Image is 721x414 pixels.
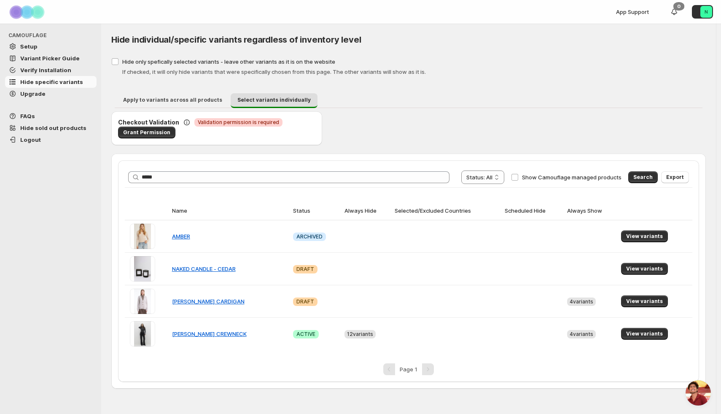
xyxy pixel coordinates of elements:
[5,110,97,122] a: FAQs
[692,5,713,19] button: Avatar with initials N
[347,331,373,337] span: 12 variants
[5,88,97,100] a: Upgrade
[20,136,41,143] span: Logout
[123,97,222,103] span: Apply to variants across all products
[673,2,684,11] div: 0
[5,41,97,52] a: Setup
[20,113,35,119] span: FAQs
[118,127,175,138] a: Grant Permission
[172,330,247,337] a: [PERSON_NAME] CREWNECK
[621,230,668,242] button: View variants
[686,380,711,406] div: Open chat
[626,265,663,272] span: View variants
[20,43,38,50] span: Setup
[111,111,706,389] div: Select variants individually
[172,265,236,272] a: NAKED CANDLE - CEDAR
[5,122,97,134] a: Hide sold out products
[237,97,311,103] span: Select variants individually
[400,366,417,373] span: Page 1
[122,68,426,75] span: If checked, it will only hide variants that were specifically chosen from this page. The other va...
[8,32,97,39] span: CAMOUFLAGE
[670,8,678,16] a: 0
[5,76,97,88] a: Hide specific variants
[570,298,593,305] span: 4 variants
[626,330,663,337] span: View variants
[522,174,621,181] span: Show Camouflage managed products
[111,35,361,45] span: Hide individual/specific variants regardless of inventory level
[342,201,392,220] th: Always Hide
[570,331,593,337] span: 4 variants
[123,129,170,136] span: Grant Permission
[626,233,663,240] span: View variants
[172,233,190,240] a: AMBER
[296,266,314,273] span: DRAFT
[700,6,712,18] span: Avatar with initials N
[20,55,80,62] span: Variant Picker Guide
[661,171,689,183] button: Export
[5,52,97,64] a: Variant Picker Guide
[5,134,97,146] a: Logout
[231,93,317,108] button: Select variants individually
[291,201,342,220] th: Status
[122,58,335,65] span: Hide only spefically selected variants - leave other variants as it is on the website
[118,118,179,127] h3: Checkout Validation
[296,233,323,240] span: ARCHIVED
[565,201,619,220] th: Always Show
[7,0,49,24] img: Camouflage
[502,201,565,220] th: Scheduled Hide
[296,298,314,305] span: DRAFT
[20,78,83,85] span: Hide specific variants
[621,295,668,307] button: View variants
[125,363,692,375] nav: Pagination
[169,201,291,220] th: Name
[296,331,315,338] span: ACTIVE
[20,124,86,131] span: Hide sold out products
[621,263,668,275] button: View variants
[633,174,653,181] span: Search
[628,171,658,183] button: Search
[705,9,708,15] text: N
[5,64,97,76] a: Verify Installation
[392,201,502,220] th: Selected/Excluded Countries
[20,90,46,97] span: Upgrade
[198,119,279,126] span: Validation permission is required
[616,8,649,15] span: App Support
[172,298,245,305] a: [PERSON_NAME] CARDIGAN
[116,93,229,107] button: Apply to variants across all products
[621,328,668,340] button: View variants
[626,298,663,305] span: View variants
[20,67,71,73] span: Verify Installation
[666,174,684,181] span: Export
